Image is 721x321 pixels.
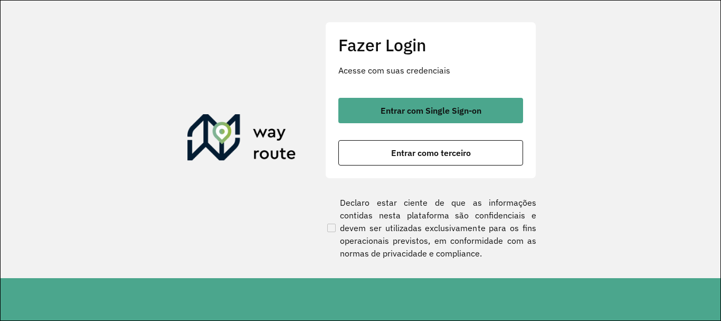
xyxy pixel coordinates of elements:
button: button [338,98,523,123]
span: Entrar como terceiro [391,149,471,157]
p: Acesse com suas credenciais [338,64,523,77]
h2: Fazer Login [338,35,523,55]
span: Entrar com Single Sign-on [381,106,481,115]
img: Roteirizador AmbevTech [187,114,296,165]
button: button [338,140,523,166]
label: Declaro estar ciente de que as informações contidas nesta plataforma são confidenciais e devem se... [325,196,536,260]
